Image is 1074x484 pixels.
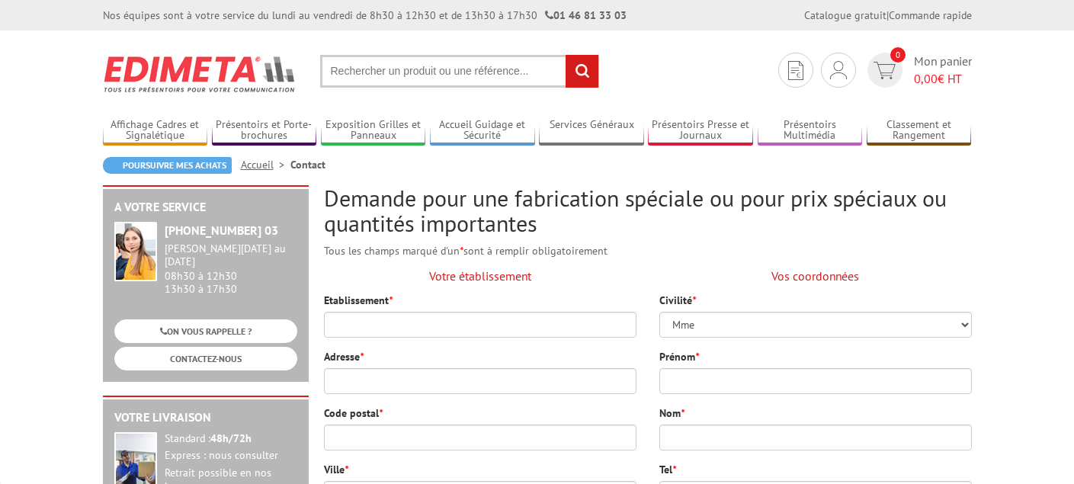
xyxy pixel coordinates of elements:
img: Edimeta [103,46,297,102]
a: Présentoirs Presse et Journaux [648,118,753,143]
div: | [804,8,972,23]
label: Nom [659,405,684,421]
label: Civilité [659,293,696,308]
p: Votre établissement [324,268,636,285]
label: Etablissement [324,293,393,308]
img: devis rapide [874,62,896,79]
label: Ville [324,462,348,477]
a: Catalogue gratuit [804,8,886,22]
img: widget-service.jpg [114,222,157,281]
div: Standard : [165,432,297,446]
h2: Votre livraison [114,411,297,425]
a: ON VOUS RAPPELLE ? [114,319,297,343]
span: € HT [914,70,972,88]
strong: [PHONE_NUMBER] 03 [165,223,278,238]
a: CONTACTEZ-NOUS [114,347,297,370]
a: Services Généraux [539,118,644,143]
a: Accueil Guidage et Sécurité [430,118,535,143]
span: 0,00 [914,71,938,86]
h2: A votre service [114,200,297,214]
a: Présentoirs Multimédia [758,118,863,143]
a: Commande rapide [889,8,972,22]
div: 08h30 à 12h30 13h30 à 17h30 [165,242,297,295]
strong: 48h/72h [210,431,252,445]
label: Tel [659,462,676,477]
label: Code postal [324,405,383,421]
a: Classement et Rangement [867,118,972,143]
div: [PERSON_NAME][DATE] au [DATE] [165,242,297,268]
a: Affichage Cadres et Signalétique [103,118,208,143]
span: Mon panier [914,53,972,88]
input: rechercher [566,55,598,88]
label: Adresse [324,349,364,364]
strong: 01 46 81 33 03 [545,8,627,22]
a: Exposition Grilles et Panneaux [321,118,426,143]
p: Vos coordonnées [659,268,972,285]
input: Rechercher un produit ou une référence... [320,55,599,88]
a: Accueil [241,158,290,171]
img: devis rapide [788,61,803,80]
img: devis rapide [830,61,847,79]
label: Prénom [659,349,699,364]
h2: Demande pour une fabrication spéciale ou pour prix spéciaux ou quantités importantes [324,185,972,236]
a: Poursuivre mes achats [103,157,232,174]
a: devis rapide 0 Mon panier 0,00€ HT [864,53,972,88]
li: Contact [290,157,325,172]
div: Express : nous consulter [165,449,297,463]
span: Tous les champs marqué d'un sont à remplir obligatoirement [324,244,608,258]
div: Nos équipes sont à votre service du lundi au vendredi de 8h30 à 12h30 et de 13h30 à 17h30 [103,8,627,23]
a: Présentoirs et Porte-brochures [212,118,317,143]
span: 0 [890,47,906,63]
